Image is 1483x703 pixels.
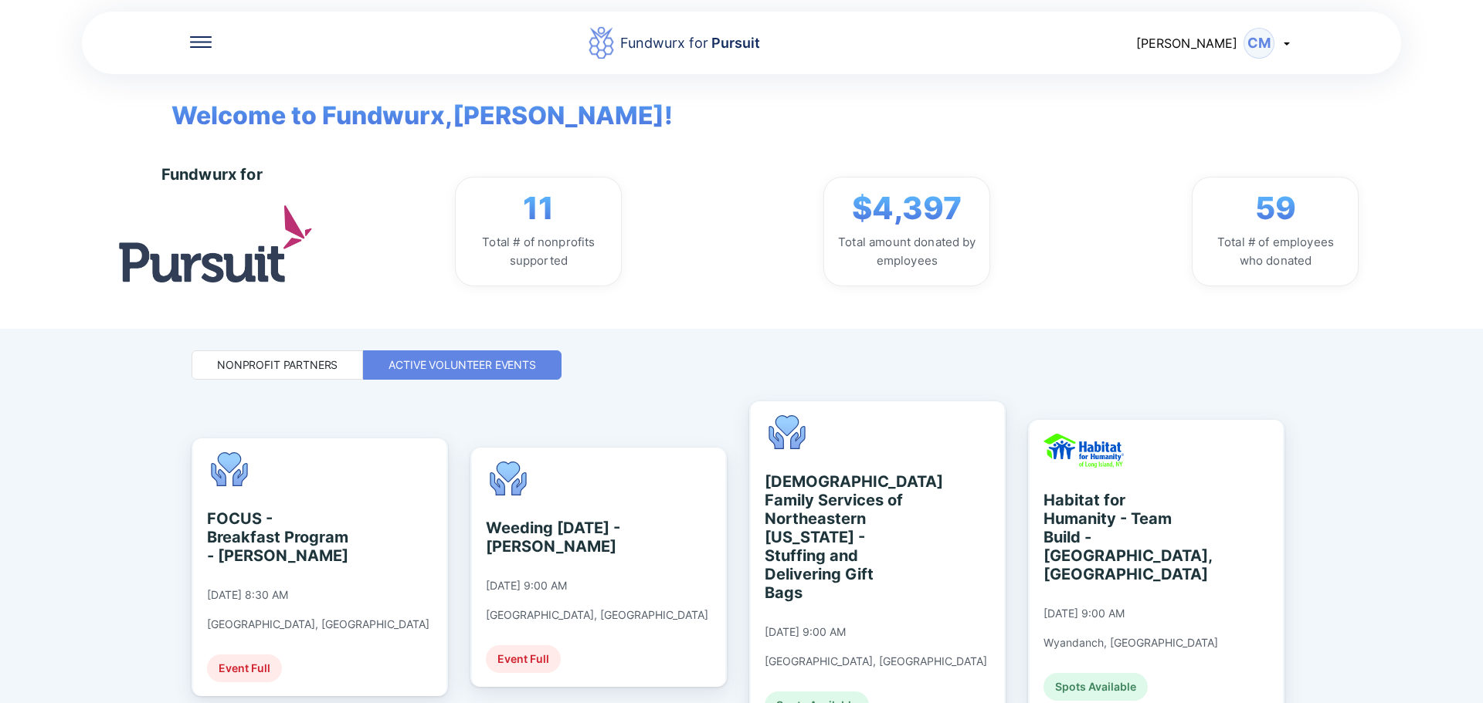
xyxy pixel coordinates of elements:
[486,519,627,556] div: Weeding [DATE] - [PERSON_NAME]
[217,357,338,373] div: Nonprofit Partners
[468,233,609,270] div: Total # of nonprofits supported
[207,654,282,682] div: Event Full
[1244,28,1274,59] div: CM
[486,645,561,673] div: Event Full
[148,74,673,134] span: Welcome to Fundwurx, [PERSON_NAME] !
[1044,636,1218,650] div: Wyandanch, [GEOGRAPHIC_DATA]
[1255,190,1296,227] span: 59
[207,588,288,602] div: [DATE] 8:30 AM
[207,509,348,565] div: FOCUS - Breakfast Program - [PERSON_NAME]
[765,472,906,602] div: [DEMOGRAPHIC_DATA] Family Services of Northeastern [US_STATE] - Stuffing and Delivering Gift Bags
[708,35,760,51] span: Pursuit
[161,165,263,184] div: Fundwurx for
[620,32,760,54] div: Fundwurx for
[523,190,554,227] span: 11
[207,617,429,631] div: [GEOGRAPHIC_DATA], [GEOGRAPHIC_DATA]
[1136,35,1237,51] span: [PERSON_NAME]
[852,190,962,227] span: $4,397
[389,357,536,373] div: Active Volunteer Events
[486,608,708,622] div: [GEOGRAPHIC_DATA], [GEOGRAPHIC_DATA]
[1044,491,1185,583] div: Habitat for Humanity - Team Build - [GEOGRAPHIC_DATA], [GEOGRAPHIC_DATA]
[837,233,977,270] div: Total amount donated by employees
[765,654,987,668] div: [GEOGRAPHIC_DATA], [GEOGRAPHIC_DATA]
[486,579,567,593] div: [DATE] 9:00 AM
[119,205,312,282] img: logo.jpg
[1044,673,1148,701] div: Spots Available
[765,625,846,639] div: [DATE] 9:00 AM
[1205,233,1346,270] div: Total # of employees who donated
[1044,607,1125,620] div: [DATE] 9:00 AM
